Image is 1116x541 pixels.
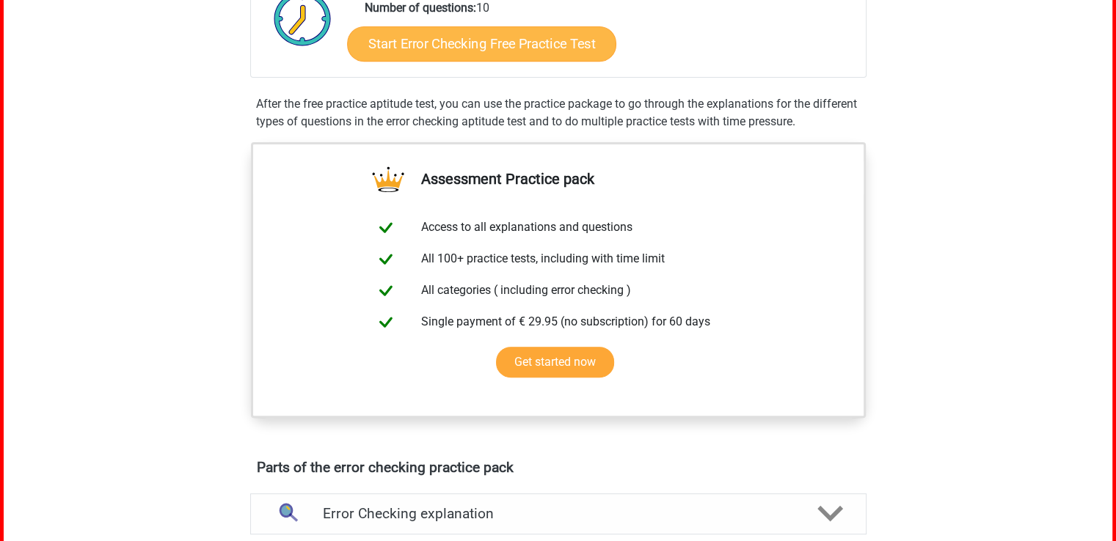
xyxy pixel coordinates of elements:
[323,505,794,522] h4: Error Checking explanation
[365,1,476,15] b: Number of questions:
[496,347,614,378] a: Get started now
[244,493,872,534] a: explanations Error Checking explanation
[250,95,867,130] div: After the free practice aptitude test, you can use the practice package to go through the explana...
[269,495,306,532] img: error checking explanations
[347,26,616,62] a: Start Error Checking Free Practice Test
[257,459,860,476] h4: Parts of the error checking practice pack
